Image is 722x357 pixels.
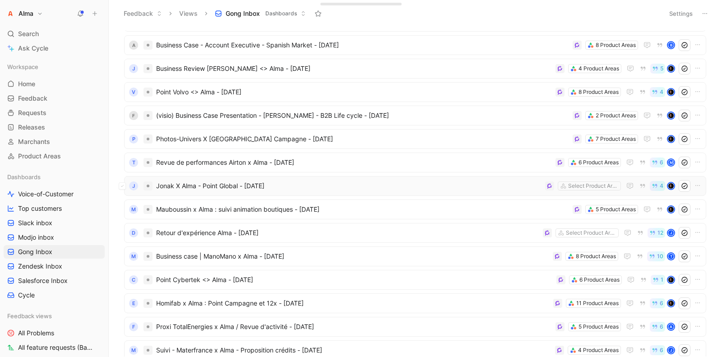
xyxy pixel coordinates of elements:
[668,42,674,48] div: B
[7,311,52,320] span: Feedback views
[18,28,39,39] span: Search
[129,64,138,73] div: J
[568,181,619,190] div: Select Product Areas
[156,134,569,144] span: Photos-Univers X [GEOGRAPHIC_DATA] Campagne - [DATE]
[579,158,619,167] div: 6 Product Areas
[650,345,665,355] button: 6
[156,157,552,168] span: Revue de performances Airton x Alma - [DATE]
[668,65,674,72] img: avatar
[576,252,616,261] div: 8 Product Areas
[668,136,674,142] img: avatar
[650,322,665,332] button: 6
[668,112,674,119] img: avatar
[4,341,105,354] a: All feature requests (Backlog & To do)
[124,153,706,172] a: TRevue de performances Airton x Alma - [DATE]6 Product Areas6M
[175,7,202,20] button: Views
[7,62,38,71] span: Workspace
[650,181,665,191] button: 4
[129,88,138,97] div: V
[566,228,616,237] div: Select Product Areas
[4,121,105,134] a: Releases
[124,59,706,79] a: JBusiness Review [PERSON_NAME] <> Alma - [DATE]4 Product Areas5avatar
[18,190,74,199] span: Voice-of-Customer
[576,299,619,308] div: 11 Product Areas
[129,181,138,190] div: J
[660,89,663,95] span: 4
[124,223,706,243] a: DRetour d'expérience Alma - [DATE]Select Product Areas12J
[156,204,569,215] span: Mauboussin x Alma : suivi animation boutiques - [DATE]
[668,253,674,260] div: T
[647,251,665,261] button: 10
[668,89,674,95] img: avatar
[4,92,105,105] a: Feedback
[265,9,297,18] span: Dashboards
[156,40,569,51] span: Business Case - Account Executive - Spanish Market - [DATE]
[124,129,706,149] a: PPhotos-Univers X [GEOGRAPHIC_DATA] Campagne - [DATE]7 Product Areasavatar
[156,110,569,121] span: (visio) Business Case Presentation - [PERSON_NAME] - B2B Life cycle - [DATE]
[18,343,95,352] span: All feature requests (Backlog & To do)
[579,64,619,73] div: 4 Product Areas
[4,77,105,91] a: Home
[6,9,15,18] img: Alma
[129,299,138,308] div: E
[4,42,105,55] a: Ask Cycle
[661,277,663,283] span: 1
[650,158,665,167] button: 6
[129,346,138,355] div: M
[19,9,33,18] h1: Alma
[4,216,105,230] a: Slack inbox
[18,329,54,338] span: All Problems
[18,152,61,161] span: Product Areas
[660,160,663,165] span: 6
[156,345,551,356] span: Suivi - Materfrance x Alma - Proposition crédits - [DATE]
[18,204,62,213] span: Top customers
[660,301,663,306] span: 6
[660,183,663,189] span: 4
[124,246,706,266] a: MBusiness case | ManoMano x Alma - [DATE]8 Product Areas10T
[660,66,663,71] span: 5
[668,347,674,353] div: J
[124,35,706,55] a: ABusiness Case - Account Executive - Spanish Market - [DATE]8 Product AreasB
[4,27,105,41] div: Search
[4,288,105,302] a: Cycle
[129,252,138,261] div: M
[668,230,674,236] div: J
[657,254,663,259] span: 10
[129,158,138,167] div: T
[129,41,138,50] div: A
[651,275,665,285] button: 1
[124,106,706,125] a: F(visio) Business Case Presentation - [PERSON_NAME] - B2B Life cycle - [DATE]2 Product Areasavatar
[156,251,549,262] span: Business case | ManoMano x Alma - [DATE]
[4,149,105,163] a: Product Areas
[657,230,663,236] span: 12
[124,317,706,337] a: FProxi TotalEnergies x Alma / Revue d'activité - [DATE]5 Product Areas6A
[18,94,47,103] span: Feedback
[579,275,620,284] div: 6 Product Areas
[18,262,62,271] span: Zendesk Inbox
[668,206,674,213] img: avatar
[18,137,50,146] span: Marchants
[4,202,105,215] a: Top customers
[156,87,552,97] span: Point Volvo <> Alma - [DATE]
[18,108,46,117] span: Requests
[18,218,52,227] span: Slack inbox
[596,41,636,50] div: 8 Product Areas
[124,82,706,102] a: VPoint Volvo <> Alma - [DATE]8 Product Areas4avatar
[660,324,663,329] span: 6
[18,291,35,300] span: Cycle
[4,170,105,184] div: Dashboards
[129,205,138,214] div: M
[596,111,636,120] div: 2 Product Areas
[668,159,674,166] div: M
[124,293,706,313] a: EHomifab x Alma : Point Campagne et 12x - [DATE]11 Product Areas6avatar
[665,7,697,20] button: Settings
[596,134,636,144] div: 7 Product Areas
[578,346,619,355] div: 4 Product Areas
[650,87,665,97] button: 4
[4,60,105,74] div: Workspace
[4,170,105,302] div: DashboardsVoice-of-CustomerTop customersSlack inboxModjo inboxGong InboxZendesk InboxSalesforce I...
[4,326,105,340] a: All Problems
[668,277,674,283] img: avatar
[129,228,138,237] div: D
[4,135,105,148] a: Marchants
